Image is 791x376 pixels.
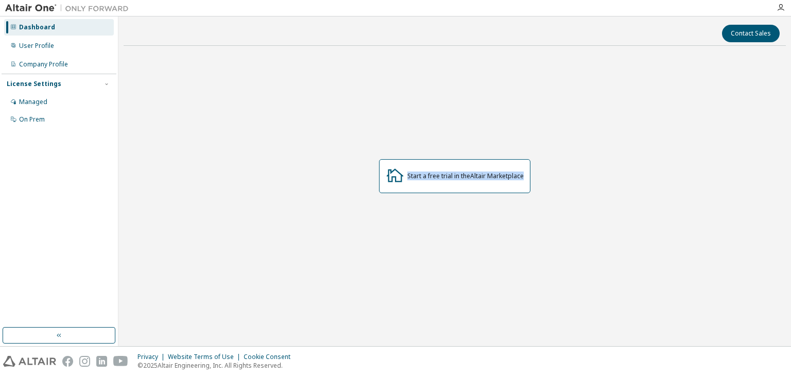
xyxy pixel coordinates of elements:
div: On Prem [19,115,45,124]
button: Contact Sales [722,25,780,42]
p: © 2025 Altair Engineering, Inc. All Rights Reserved. [137,361,297,370]
img: youtube.svg [113,356,128,367]
div: Privacy [137,353,168,361]
img: facebook.svg [62,356,73,367]
img: altair_logo.svg [3,356,56,367]
div: Cookie Consent [244,353,297,361]
div: User Profile [19,42,54,50]
div: Start a free trial in the [407,172,524,180]
img: linkedin.svg [96,356,107,367]
img: instagram.svg [79,356,90,367]
div: Company Profile [19,60,68,69]
div: Website Terms of Use [168,353,244,361]
div: License Settings [7,80,61,88]
img: Altair One [5,3,134,13]
a: Altair Marketplace [470,172,524,180]
div: Dashboard [19,23,55,31]
div: Managed [19,98,47,106]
